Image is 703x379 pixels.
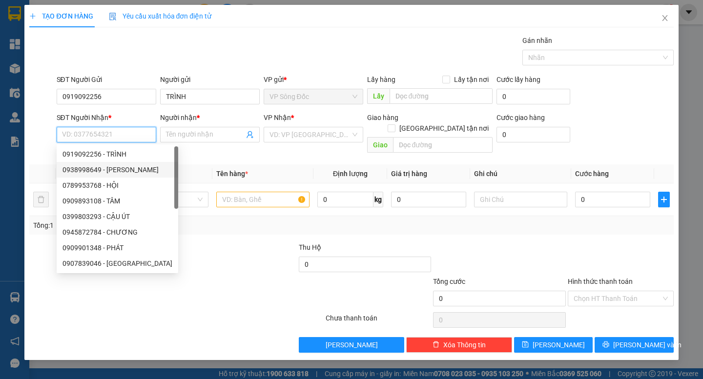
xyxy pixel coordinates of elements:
span: Tổng cước [433,278,465,285]
label: Cước lấy hàng [496,76,540,83]
div: 0945872784 - CHƯƠNG [57,224,178,240]
span: [PERSON_NAME] và In [613,339,682,350]
span: plus [29,13,36,20]
span: [PERSON_NAME] [326,339,378,350]
span: phone [56,36,64,43]
span: environment [56,23,64,31]
div: Người nhận [160,112,260,123]
label: Gán nhãn [522,37,552,44]
div: 0399803293 - CẬU ÚT [62,211,172,222]
span: Giao [367,137,393,153]
input: 0 [391,192,466,207]
div: 0907839046 - [GEOGRAPHIC_DATA] [62,258,172,269]
span: Cước hàng [575,170,609,178]
div: 0938998649 - [PERSON_NAME] [62,164,172,175]
input: VD: Bàn, Ghế [216,192,310,207]
span: VP Sông Đốc [269,89,357,104]
button: save[PERSON_NAME] [514,337,593,353]
button: plus [658,192,670,207]
span: kg [373,192,383,207]
span: Lấy [367,88,390,104]
span: printer [602,341,609,349]
span: save [522,341,529,349]
input: Cước lấy hàng [496,89,570,104]
div: 0789953768 - HỘI [57,178,178,193]
div: 0919092256 - TRÌNH [62,149,172,160]
button: printer[PERSON_NAME] và In [595,337,673,353]
div: Người gửi [160,74,260,85]
span: close [661,14,669,22]
span: Giá trị hàng [391,170,427,178]
label: Hình thức thanh toán [568,278,633,285]
li: 02839.63.63.63 [4,34,186,46]
button: deleteXóa Thông tin [406,337,512,353]
span: TẠO ĐƠN HÀNG [29,12,93,20]
div: 0789953768 - HỘI [62,180,172,191]
span: Thu Hộ [299,243,321,251]
div: SĐT Người Gửi [57,74,156,85]
input: Ghi Chú [474,192,567,207]
span: Tên hàng [216,170,248,178]
div: 0945872784 - CHƯƠNG [62,227,172,238]
div: SĐT Người Nhận [57,112,156,123]
span: Xóa Thông tin [443,339,486,350]
div: Chưa thanh toán [325,313,433,330]
span: user-add [246,131,254,139]
th: Ghi chú [470,164,571,183]
li: 85 [PERSON_NAME] [4,21,186,34]
span: Giao hàng [367,114,398,121]
span: plus [659,196,669,203]
div: 0909901348 - PHÁT [57,240,178,256]
img: icon [109,13,117,20]
span: delete [433,341,439,349]
input: Dọc đường [393,137,493,153]
label: Cước giao hàng [496,114,545,121]
input: Dọc đường [390,88,493,104]
div: 0938998649 - VÂN [57,162,178,178]
button: delete [33,192,49,207]
div: 0919092256 - TRÌNH [57,146,178,162]
span: Lấy hàng [367,76,395,83]
button: Close [651,5,679,32]
span: VP Nhận [264,114,291,121]
span: Yêu cầu xuất hóa đơn điện tử [109,12,212,20]
div: 0907839046 - BÁCH [57,256,178,271]
div: 0399803293 - CẬU ÚT [57,209,178,224]
div: VP gửi [264,74,363,85]
span: [PERSON_NAME] [533,339,585,350]
input: Cước giao hàng [496,127,570,142]
div: 0909893108 - TÂM [62,196,172,206]
span: Định lượng [333,170,368,178]
span: [GEOGRAPHIC_DATA] tận nơi [395,123,493,134]
span: Lấy tận nơi [450,74,493,85]
b: GỬI : VP Sông Đốc [4,61,117,77]
div: 0909893108 - TÂM [57,193,178,209]
button: [PERSON_NAME] [299,337,405,353]
div: 0909901348 - PHÁT [62,242,172,253]
b: [PERSON_NAME] [56,6,138,19]
div: Tổng: 1 [33,220,272,231]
